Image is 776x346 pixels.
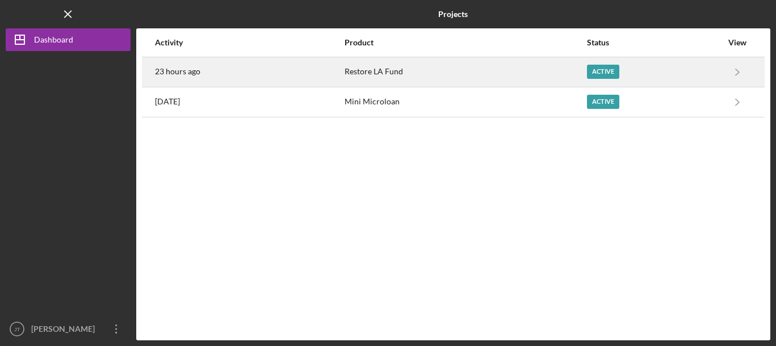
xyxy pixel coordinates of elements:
[587,38,722,47] div: Status
[438,10,468,19] b: Projects
[6,28,131,51] button: Dashboard
[14,326,20,332] text: JT
[28,318,102,343] div: [PERSON_NAME]
[345,38,586,47] div: Product
[723,38,752,47] div: View
[587,65,619,79] div: Active
[155,67,200,76] time: 2025-09-17 05:16
[155,97,180,106] time: 2025-09-10 20:19
[345,88,586,116] div: Mini Microloan
[6,318,131,340] button: JT[PERSON_NAME]
[345,58,586,86] div: Restore LA Fund
[155,38,343,47] div: Activity
[34,28,73,54] div: Dashboard
[587,95,619,109] div: Active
